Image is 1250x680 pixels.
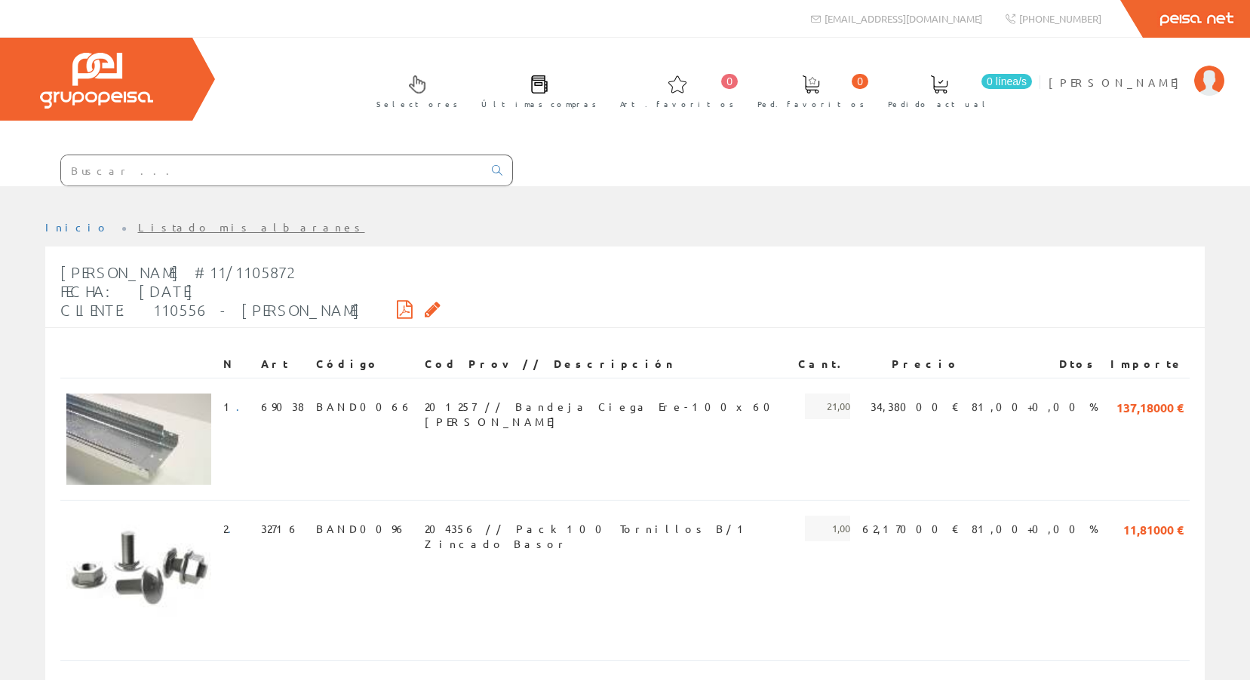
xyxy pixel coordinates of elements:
img: Foto artículo (192x143.62204724409) [66,516,211,624]
span: [PHONE_NUMBER] [1019,12,1101,25]
span: Art. favoritos [620,96,734,112]
a: Listado mis albaranes [138,220,365,234]
img: Grupo Peisa [40,53,153,109]
th: Cod Prov // Descripción [419,351,792,378]
th: Dtos [966,351,1104,378]
span: 34,38000 € [871,394,960,419]
th: Importe [1104,351,1190,378]
span: 11,81000 € [1123,516,1184,541]
span: 201257 // Bandeja Ciega Ere-100x60 [PERSON_NAME] [425,394,786,419]
span: 62,17000 € [862,516,960,541]
a: . [236,400,249,413]
span: [PERSON_NAME] #11/1105872 Fecha: [DATE] Cliente: 110556 - [PERSON_NAME] [60,263,361,319]
span: [EMAIL_ADDRESS][DOMAIN_NAME] [825,12,982,25]
i: Solicitar por email copia firmada [425,304,441,314]
th: N [217,351,255,378]
span: 0 [852,74,868,89]
a: Inicio [45,220,109,234]
th: Art [255,351,310,378]
th: Precio [856,351,966,378]
input: Buscar ... [61,155,483,185]
span: 81,00+0,00 % [972,516,1098,541]
span: 0 [721,74,738,89]
span: 204356 // Pack 100 Tornillos B/1 Zincado Basor [425,516,786,541]
span: Pedido actual [888,96,990,112]
span: 137,18000 € [1116,394,1184,419]
span: 21,00 [805,394,850,419]
i: Descargar PDF [397,304,413,314]
span: BAND0066 [316,394,413,419]
a: Últimas compras [466,63,604,118]
span: 1,00 [805,516,850,541]
span: 2 [223,516,241,541]
span: Ped. favoritos [757,96,865,112]
a: Selectores [361,63,465,118]
a: . [228,522,241,535]
span: 1 [223,394,249,419]
span: 81,00+0,00 % [972,394,1098,419]
span: Últimas compras [481,96,597,112]
a: [PERSON_NAME] [1049,63,1224,77]
span: 0 línea/s [981,74,1032,89]
span: [PERSON_NAME] [1049,75,1187,90]
img: Foto artículo (192x120.94488188976) [66,394,211,485]
span: 32716 [261,516,299,541]
span: BAND0096 [316,516,407,541]
th: Código [310,351,419,378]
span: 69038 [261,394,304,419]
span: Selectores [376,96,458,112]
th: Cant. [792,351,856,378]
